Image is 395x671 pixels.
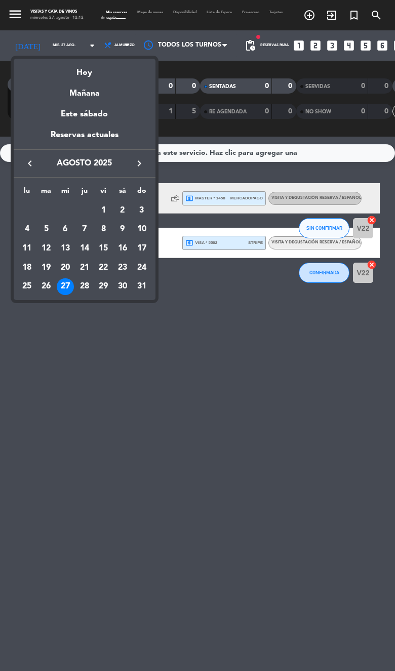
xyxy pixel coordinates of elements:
[14,129,155,149] div: Reservas actuales
[76,240,93,257] div: 14
[21,157,39,170] button: keyboard_arrow_left
[133,202,150,219] div: 3
[56,239,75,258] td: 13 de agosto de 2025
[24,157,36,170] i: keyboard_arrow_left
[133,259,150,276] div: 24
[113,258,132,277] td: 23 de agosto de 2025
[36,239,56,258] td: 12 de agosto de 2025
[95,221,112,238] div: 8
[95,240,112,257] div: 15
[114,259,131,276] div: 23
[18,239,37,258] td: 11 de agosto de 2025
[94,277,113,297] td: 29 de agosto de 2025
[94,185,113,201] th: viernes
[133,157,145,170] i: keyboard_arrow_right
[75,258,94,277] td: 21 de agosto de 2025
[132,277,151,297] td: 31 de agosto de 2025
[56,220,75,239] td: 6 de agosto de 2025
[36,185,56,201] th: martes
[132,220,151,239] td: 10 de agosto de 2025
[133,278,150,296] div: 31
[76,278,93,296] div: 28
[18,240,35,257] div: 11
[57,240,74,257] div: 13
[75,277,94,297] td: 28 de agosto de 2025
[132,201,151,220] td: 3 de agosto de 2025
[57,278,74,296] div: 27
[37,259,55,276] div: 19
[18,201,94,220] td: AGO.
[18,277,37,297] td: 25 de agosto de 2025
[18,278,35,296] div: 25
[133,240,150,257] div: 17
[95,259,112,276] div: 22
[113,201,132,220] td: 2 de agosto de 2025
[76,221,93,238] div: 7
[95,202,112,219] div: 1
[113,277,132,297] td: 30 de agosto de 2025
[56,277,75,297] td: 27 de agosto de 2025
[36,258,56,277] td: 19 de agosto de 2025
[113,239,132,258] td: 16 de agosto de 2025
[94,220,113,239] td: 8 de agosto de 2025
[56,185,75,201] th: miércoles
[14,100,155,129] div: Este sábado
[37,278,55,296] div: 26
[114,278,131,296] div: 30
[57,221,74,238] div: 6
[57,259,74,276] div: 20
[132,185,151,201] th: domingo
[36,277,56,297] td: 26 de agosto de 2025
[132,258,151,277] td: 24 de agosto de 2025
[130,157,148,170] button: keyboard_arrow_right
[18,259,35,276] div: 18
[37,221,55,238] div: 5
[75,239,94,258] td: 14 de agosto de 2025
[37,240,55,257] div: 12
[113,185,132,201] th: sábado
[18,220,37,239] td: 4 de agosto de 2025
[56,258,75,277] td: 20 de agosto de 2025
[94,201,113,220] td: 1 de agosto de 2025
[76,259,93,276] div: 21
[133,221,150,238] div: 10
[94,258,113,277] td: 22 de agosto de 2025
[18,221,35,238] div: 4
[14,59,155,79] div: Hoy
[113,220,132,239] td: 9 de agosto de 2025
[114,202,131,219] div: 2
[132,239,151,258] td: 17 de agosto de 2025
[18,258,37,277] td: 18 de agosto de 2025
[75,220,94,239] td: 7 de agosto de 2025
[18,185,37,201] th: lunes
[95,278,112,296] div: 29
[94,239,113,258] td: 15 de agosto de 2025
[36,220,56,239] td: 5 de agosto de 2025
[39,157,130,170] span: agosto 2025
[114,240,131,257] div: 16
[75,185,94,201] th: jueves
[114,221,131,238] div: 9
[14,79,155,100] div: Mañana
